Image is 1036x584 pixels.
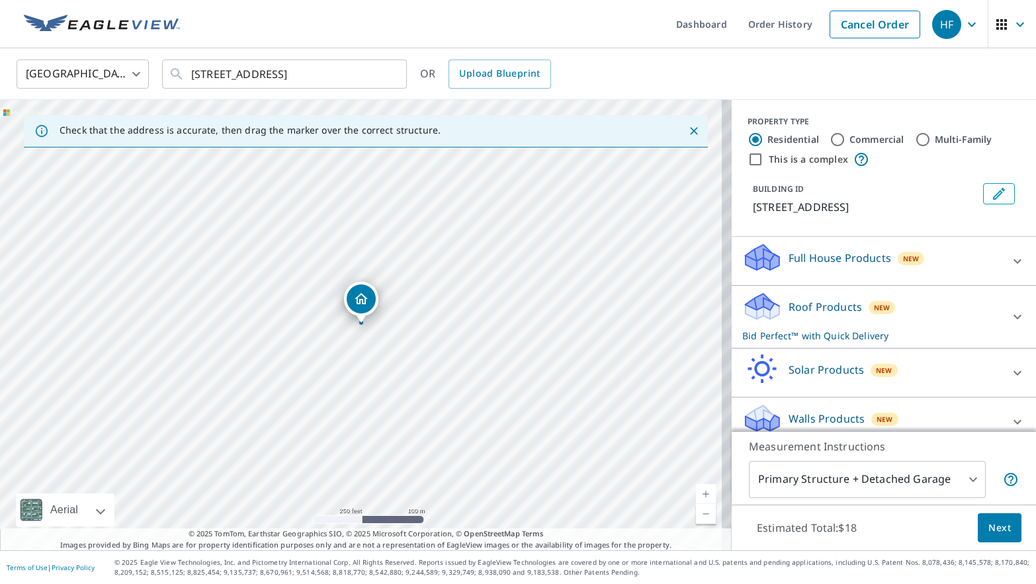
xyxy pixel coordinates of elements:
[769,153,848,166] label: This is a complex
[60,124,441,136] p: Check that the address is accurate, then drag the marker over the correct structure.
[685,122,703,140] button: Close
[7,563,95,571] p: |
[742,354,1025,392] div: Solar ProductsNew
[753,199,978,215] p: [STREET_ADDRESS]
[978,513,1021,543] button: Next
[52,563,95,572] a: Privacy Policy
[464,528,519,538] a: OpenStreetMap
[24,15,180,34] img: EV Logo
[46,493,82,526] div: Aerial
[742,242,1025,280] div: Full House ProductsNew
[1003,472,1019,487] span: Your report will include the primary structure and a detached garage if one exists.
[789,299,862,315] p: Roof Products
[830,11,920,38] a: Cancel Order
[877,414,893,425] span: New
[449,60,550,89] a: Upload Blueprint
[742,403,1025,440] div: Walls ProductsNew
[849,133,904,146] label: Commercial
[742,291,1025,343] div: Roof ProductsNewBid Perfect™ with Quick Delivery
[742,329,1002,343] p: Bid Perfect™ with Quick Delivery
[748,116,1020,128] div: PROPERTY TYPE
[749,461,986,498] div: Primary Structure + Detached Garage
[789,411,865,427] p: Walls Products
[191,56,380,93] input: Search by address or latitude-longitude
[874,302,890,313] span: New
[17,56,149,93] div: [GEOGRAPHIC_DATA]
[746,513,867,542] p: Estimated Total: $18
[935,133,992,146] label: Multi-Family
[876,365,892,376] span: New
[696,484,716,504] a: Current Level 17, Zoom In
[789,362,864,378] p: Solar Products
[522,528,544,538] a: Terms
[344,282,378,323] div: Dropped pin, building 1, Residential property, 10405 NW 7th St Plantation, FL 33324
[420,60,551,89] div: OR
[114,558,1029,577] p: © 2025 Eagle View Technologies, Inc. and Pictometry International Corp. All Rights Reserved. Repo...
[459,65,540,82] span: Upload Blueprint
[16,493,114,526] div: Aerial
[903,253,920,264] span: New
[789,250,891,266] p: Full House Products
[753,183,804,194] p: BUILDING ID
[988,520,1011,536] span: Next
[767,133,819,146] label: Residential
[749,438,1019,454] p: Measurement Instructions
[696,504,716,524] a: Current Level 17, Zoom Out
[932,10,961,39] div: HF
[189,528,544,540] span: © 2025 TomTom, Earthstar Geographics SIO, © 2025 Microsoft Corporation, ©
[983,183,1015,204] button: Edit building 1
[7,563,48,572] a: Terms of Use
